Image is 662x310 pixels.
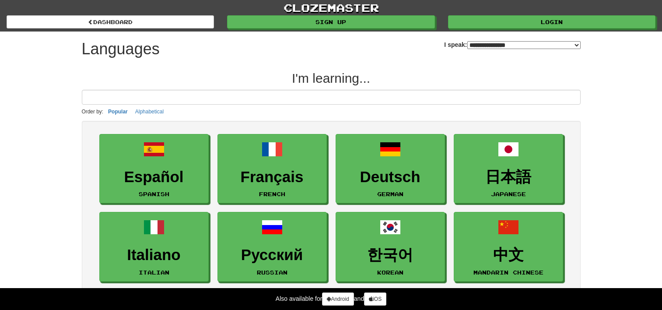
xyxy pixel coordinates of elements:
small: Italian [139,269,169,275]
button: Alphabetical [133,107,166,116]
small: Mandarin Chinese [473,269,543,275]
a: 한국어Korean [336,212,445,282]
a: DeutschGerman [336,134,445,204]
small: Order by: [82,109,104,115]
h3: Italiano [104,247,204,264]
small: French [259,191,285,197]
a: ItalianoItalian [99,212,209,282]
h3: Deutsch [340,169,440,186]
a: Sign up [227,15,434,28]
h2: I'm learning... [82,71,581,85]
button: Popular [105,107,130,116]
select: I speak: [467,41,581,49]
small: Korean [377,269,403,275]
a: FrançaisFrench [217,134,327,204]
h3: Español [104,169,204,186]
a: Login [448,15,655,28]
a: 日本語Japanese [454,134,563,204]
small: German [377,191,403,197]
label: I speak: [444,40,580,49]
a: EspañolSpanish [99,134,209,204]
a: РусскийRussian [217,212,327,282]
h3: Русский [222,247,322,264]
a: 中文Mandarin Chinese [454,212,563,282]
h3: 中文 [459,247,558,264]
small: Spanish [139,191,169,197]
a: dashboard [7,15,214,28]
h3: 日本語 [459,169,558,186]
h3: Français [222,169,322,186]
h3: 한국어 [340,247,440,264]
small: Russian [257,269,287,275]
small: Japanese [491,191,526,197]
a: Android [322,292,354,306]
h1: Languages [82,40,160,58]
a: iOS [364,292,386,306]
